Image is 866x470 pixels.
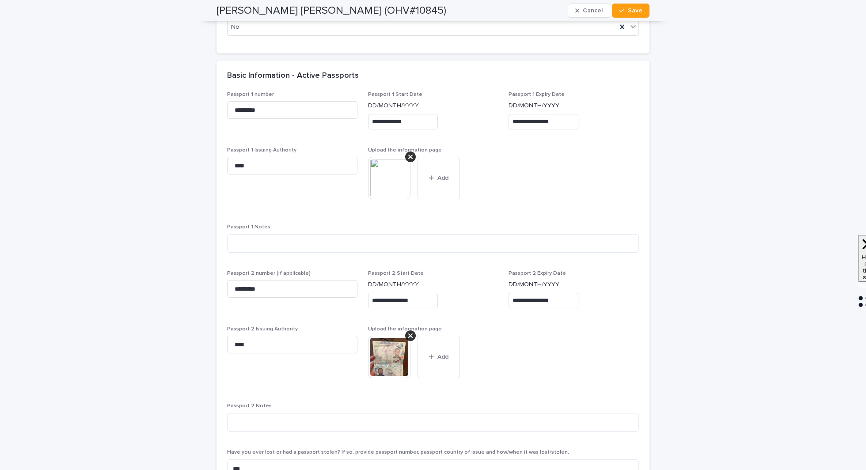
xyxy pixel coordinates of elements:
button: Save [612,4,649,18]
span: Have you ever lost or had a passport stolen? If so, provide passport number, passport country of ... [227,450,569,455]
span: Passport 1 Notes [227,224,270,230]
span: Upload the information page [368,326,442,332]
span: Passport 1 Start Date [368,92,422,97]
span: Passport 2 Expiry Date [509,271,566,276]
span: Passport 1 number [227,92,274,97]
span: Passport 1 Expiry Date [509,92,565,97]
p: DD/MONTH/YYYY [509,280,639,289]
button: Add [418,157,460,199]
span: Passport 1 Issuing Authority [227,148,296,153]
p: DD/MONTH/YYYY [368,101,498,110]
span: Save [628,8,642,14]
span: Passport 2 Start Date [368,271,424,276]
span: Upload the information page [368,148,442,153]
h2: Basic Information - Active Passports [227,71,359,81]
span: Cancel [583,8,603,14]
span: Passport 2 number (if applicable) [227,271,311,276]
button: Add [418,336,460,378]
span: No [231,23,239,32]
span: Add [437,354,448,360]
span: Passport 2 Notes [227,403,272,409]
p: DD/MONTH/YYYY [368,280,498,289]
span: Passport 2 Issuing Authority [227,326,298,332]
span: Add [437,175,448,181]
h2: [PERSON_NAME] [PERSON_NAME] (OHV#10845) [216,4,446,17]
button: Cancel [568,4,610,18]
p: DD/MONTH/YYYY [509,101,639,110]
